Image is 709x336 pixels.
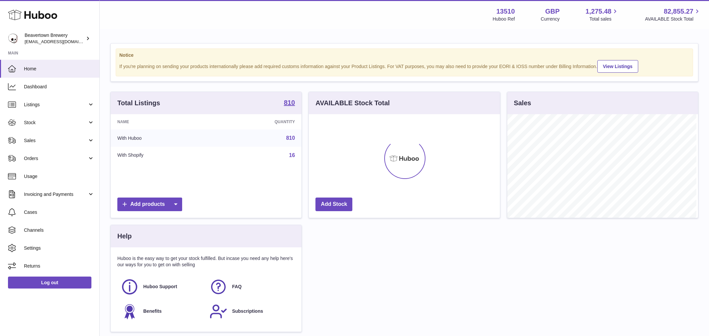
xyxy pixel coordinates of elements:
[284,99,295,107] a: 810
[143,308,162,314] span: Benefits
[645,7,701,22] a: 82,855.27 AVAILABLE Stock Total
[25,39,98,44] span: [EMAIL_ADDRESS][DOMAIN_NAME]
[8,34,18,43] img: aoife@beavertownbrewery.co.uk
[119,59,689,73] div: If you're planning on sending your products internationally please add required customs informati...
[121,302,203,320] a: Benefits
[24,227,94,233] span: Channels
[24,191,87,198] span: Invoicing and Payments
[143,284,177,290] span: Huboo Support
[119,52,689,58] strong: Notice
[232,308,263,314] span: Subscriptions
[24,263,94,269] span: Returns
[111,129,214,147] td: With Huboo
[284,99,295,106] strong: 810
[24,173,94,180] span: Usage
[286,135,295,141] a: 810
[315,198,352,211] a: Add Stock
[24,209,94,215] span: Cases
[289,152,295,158] a: 16
[24,120,87,126] span: Stock
[545,7,559,16] strong: GBP
[24,84,94,90] span: Dashboard
[24,102,87,108] span: Listings
[232,284,242,290] span: FAQ
[25,32,84,45] div: Beavertown Brewery
[586,7,612,16] span: 1,275.48
[597,60,638,73] a: View Listings
[24,66,94,72] span: Home
[315,99,390,108] h3: AVAILABLE Stock Total
[111,147,214,164] td: With Shopify
[209,278,292,296] a: FAQ
[496,7,515,16] strong: 13510
[214,114,302,129] th: Quantity
[24,137,87,144] span: Sales
[111,114,214,129] th: Name
[117,255,295,268] p: Huboo is the easy way to get your stock fulfilled. But incase you need any help here's our ways f...
[8,277,91,289] a: Log out
[589,16,619,22] span: Total sales
[645,16,701,22] span: AVAILABLE Stock Total
[24,245,94,251] span: Settings
[24,155,87,162] span: Orders
[541,16,560,22] div: Currency
[664,7,693,16] span: 82,855.27
[514,99,531,108] h3: Sales
[117,99,160,108] h3: Total Listings
[121,278,203,296] a: Huboo Support
[586,7,619,22] a: 1,275.48 Total sales
[117,232,132,241] h3: Help
[117,198,182,211] a: Add products
[493,16,515,22] div: Huboo Ref
[209,302,292,320] a: Subscriptions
